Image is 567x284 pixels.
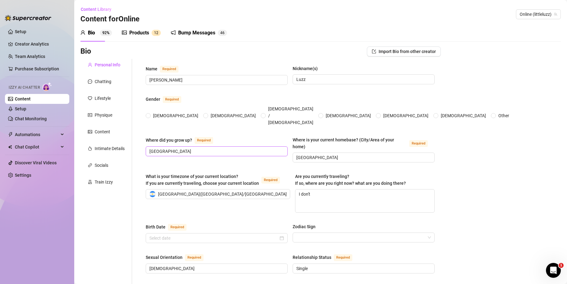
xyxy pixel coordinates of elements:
[293,136,435,150] label: Where is your current homebase? (City/Area of your home)
[160,66,178,73] span: Required
[293,65,318,72] div: Nickname(s)
[520,10,557,19] span: Online (littleluzz)
[149,191,156,197] img: ar
[149,77,283,83] input: Name
[208,112,258,119] span: [DEMOGRAPHIC_DATA]
[146,65,185,73] label: Name
[296,265,430,272] input: Relationship Status
[80,4,116,14] button: Content Library
[296,76,430,83] input: Nickname(s)
[156,31,158,35] span: 2
[154,31,156,35] span: 1
[149,265,283,272] input: Sexual Orientation
[372,49,376,54] span: import
[293,254,359,261] label: Relationship Status
[293,223,320,230] label: Zodiac Sign
[15,64,64,74] a: Purchase Subscription
[149,235,278,242] input: Birth Date
[146,96,160,103] div: Gender
[367,47,441,56] button: Import Bio from other creator
[9,85,40,91] span: Izzy AI Chatter
[438,112,488,119] span: [DEMOGRAPHIC_DATA]
[546,263,561,278] iframe: Intercom live chat
[80,14,140,24] h3: Content for Online
[95,61,120,68] div: Personal Info
[146,136,220,144] label: Where did you grow up?
[293,136,407,150] div: Where is your current homebase? (City/Area of your home)
[15,160,57,165] a: Discover Viral Videos
[95,179,113,185] div: Train Izzy
[146,65,157,72] div: Name
[95,95,111,102] div: Lifestyle
[195,137,213,144] span: Required
[100,30,112,36] sup: 92%
[15,130,59,140] span: Automations
[15,39,64,49] a: Creator Analytics
[293,254,331,261] div: Relationship Status
[88,29,95,37] div: Bio
[171,30,176,35] span: notification
[95,128,110,135] div: Content
[295,189,434,212] textarea: I don't
[266,105,316,126] span: [DEMOGRAPHIC_DATA] / [DEMOGRAPHIC_DATA]
[146,223,193,231] label: Birth Date
[559,263,564,268] span: 1
[15,96,31,101] a: Content
[146,95,188,103] label: Gender
[42,82,52,91] img: AI Chatter
[296,154,430,161] input: Where is your current homebase? (City/Area of your home)
[88,180,92,184] span: experiment
[95,78,111,85] div: Chatting
[8,132,13,137] span: thunderbolt
[151,112,201,119] span: [DEMOGRAPHIC_DATA]
[15,54,45,59] a: Team Analytics
[95,162,108,169] div: Socials
[15,142,59,152] span: Chat Copilot
[381,112,431,119] span: [DEMOGRAPHIC_DATA]
[222,31,225,35] span: 6
[88,79,92,84] span: message
[88,130,92,134] span: picture
[88,96,92,100] span: heart
[168,224,187,231] span: Required
[158,189,316,199] span: [GEOGRAPHIC_DATA] ( [GEOGRAPHIC_DATA]/[GEOGRAPHIC_DATA]/Buenos_Aires )
[88,146,92,151] span: fire
[146,174,259,186] span: What is your timezone of your current location? If you are currently traveling, choose your curre...
[146,137,192,144] div: Where did you grow up?
[15,173,31,178] a: Settings
[496,112,512,119] span: Other
[5,15,51,21] img: logo-BBDzfeDw.svg
[95,112,112,118] div: Physique
[323,112,373,119] span: [DEMOGRAPHIC_DATA]
[334,254,352,261] span: Required
[81,7,111,12] span: Content Library
[8,145,12,149] img: Chat Copilot
[554,12,557,16] span: team
[178,29,215,37] div: Bump Messages
[379,49,436,54] span: Import Bio from other creator
[295,174,406,186] span: Are you currently traveling? If so, where are you right now? what are you doing there?
[261,177,280,184] span: Required
[149,148,283,155] input: Where did you grow up?
[218,30,227,36] sup: 46
[15,106,26,111] a: Setup
[409,140,428,147] span: Required
[95,145,125,152] div: Intimate Details
[146,224,165,230] div: Birth Date
[185,254,204,261] span: Required
[293,223,316,230] div: Zodiac Sign
[80,47,91,56] h3: Bio
[122,30,127,35] span: picture
[88,63,92,67] span: user
[163,96,181,103] span: Required
[129,29,149,37] div: Products
[15,29,26,34] a: Setup
[293,65,322,72] label: Nickname(s)
[88,113,92,117] span: idcard
[80,30,85,35] span: user
[88,163,92,167] span: link
[146,254,183,261] div: Sexual Orientation
[146,254,210,261] label: Sexual Orientation
[15,116,47,121] a: Chat Monitoring
[220,31,222,35] span: 4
